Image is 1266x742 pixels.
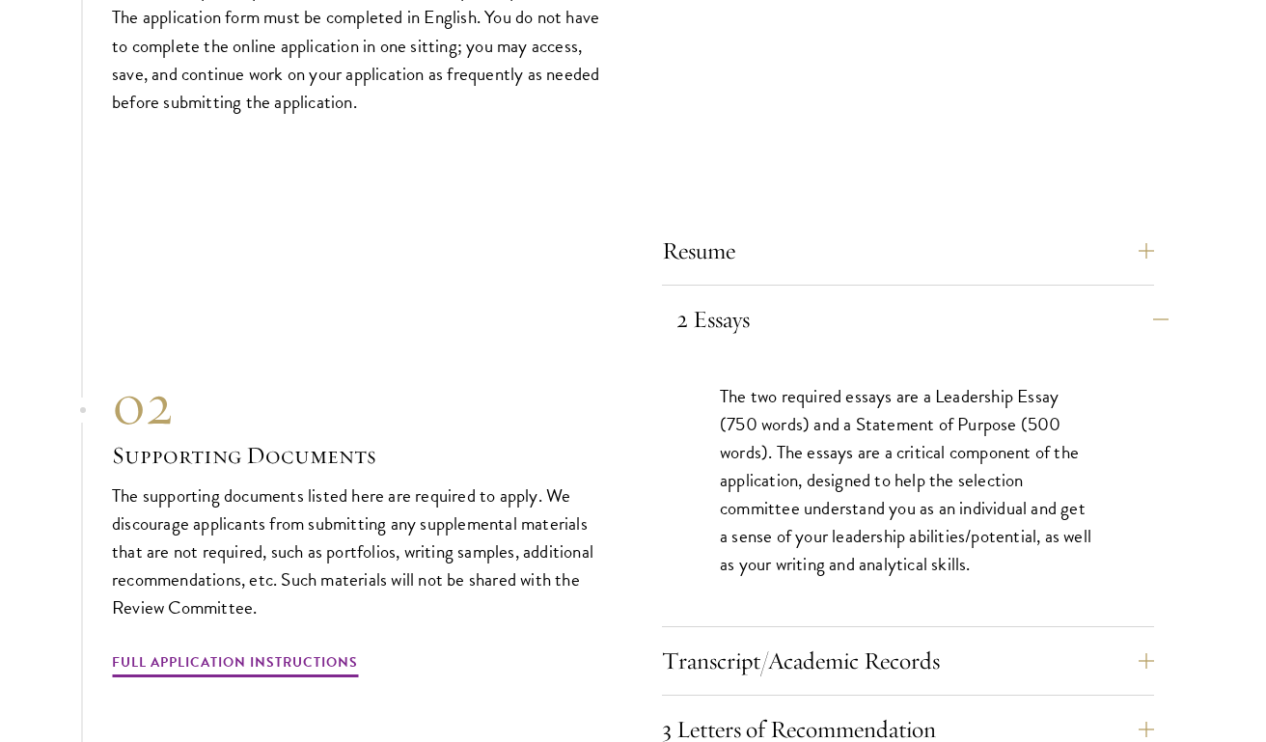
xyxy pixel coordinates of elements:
[112,439,604,472] h3: Supporting Documents
[112,650,358,680] a: Full Application Instructions
[112,481,604,621] p: The supporting documents listed here are required to apply. We discourage applicants from submitt...
[112,370,604,439] div: 02
[720,382,1096,578] p: The two required essays are a Leadership Essay (750 words) and a Statement of Purpose (500 words)...
[662,638,1154,684] button: Transcript/Academic Records
[676,296,1169,343] button: 2 Essays
[662,228,1154,274] button: Resume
